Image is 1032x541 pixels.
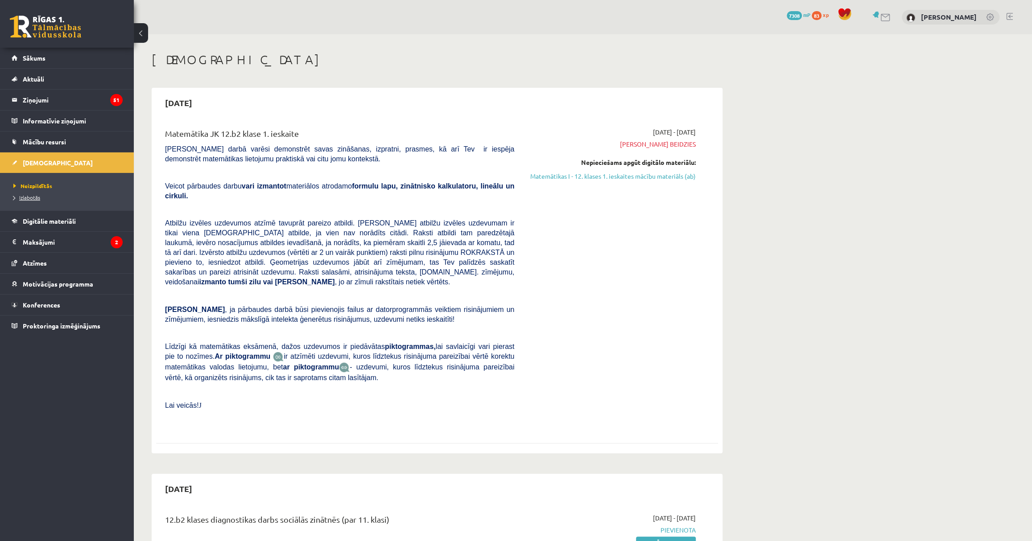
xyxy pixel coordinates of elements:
a: Proktoringa izmēģinājums [12,316,123,336]
legend: Informatīvie ziņojumi [23,111,123,131]
h1: [DEMOGRAPHIC_DATA] [152,52,722,67]
span: Atbilžu izvēles uzdevumos atzīmē tavuprāt pareizo atbildi. [PERSON_NAME] atbilžu izvēles uzdevuma... [165,219,514,286]
a: Informatīvie ziņojumi [12,111,123,131]
span: Veicot pārbaudes darbu materiālos atrodamo [165,182,514,200]
legend: Maksājumi [23,232,123,252]
a: Konferences [12,295,123,315]
span: 7308 [787,11,802,20]
a: Aktuāli [12,69,123,89]
div: Nepieciešams apgūt digitālo materiālu: [528,158,696,167]
span: ir atzīmēti uzdevumi, kuros līdztekus risinājuma pareizībai vērtē korektu matemātikas valodas lie... [165,352,514,371]
h2: [DATE] [156,478,201,499]
span: Aktuāli [23,75,44,83]
b: izmanto [199,278,226,286]
span: [PERSON_NAME] beidzies [528,139,696,149]
a: Maksājumi2 [12,232,123,252]
span: Sākums [23,54,45,62]
span: [PERSON_NAME] [165,306,225,313]
div: Matemātika JK 12.b2 klase 1. ieskaite [165,127,514,144]
span: Konferences [23,301,60,309]
img: wKvN42sLe3LLwAAAABJRU5ErkJggg== [339,362,350,373]
span: 83 [812,11,821,20]
a: Izlabotās [13,193,125,201]
span: Līdzīgi kā matemātikas eksāmenā, dažos uzdevumos ir piedāvātas lai savlaicīgi vari pierast pie to... [165,343,514,360]
a: Atzīmes [12,253,123,273]
span: [PERSON_NAME] darbā varēsi demonstrēt savas zināšanas, izpratni, prasmes, kā arī Tev ir iespēja d... [165,145,514,163]
a: [DEMOGRAPHIC_DATA] [12,152,123,173]
a: Rīgas 1. Tālmācības vidusskola [10,16,81,38]
span: Neizpildītās [13,182,52,189]
b: formulu lapu, zinātnisko kalkulatoru, lineālu un cirkuli. [165,182,514,200]
a: 7308 mP [787,11,810,18]
span: Izlabotās [13,194,40,201]
span: J [199,402,202,409]
a: Ziņojumi51 [12,90,123,110]
span: mP [803,11,810,18]
a: Sākums [12,48,123,68]
div: 12.b2 klases diagnostikas darbs sociālās zinātnēs (par 11. klasi) [165,513,514,530]
a: Matemātikas I - 12. klases 1. ieskaites mācību materiāls (ab) [528,172,696,181]
span: xp [823,11,829,18]
span: Motivācijas programma [23,280,93,288]
b: vari izmantot [242,182,286,190]
img: Tīna Kante [906,13,915,22]
span: [DATE] - [DATE] [653,127,696,137]
a: 83 xp [812,11,833,18]
a: Motivācijas programma [12,274,123,294]
span: Proktoringa izmēģinājums [23,322,100,330]
span: Pievienota [528,525,696,535]
a: Mācību resursi [12,131,123,152]
span: Atzīmes [23,259,47,267]
span: Mācību resursi [23,138,66,146]
b: ar piktogrammu [283,363,339,371]
a: Digitālie materiāli [12,211,123,231]
b: tumši zilu vai [PERSON_NAME] [228,278,334,286]
i: 2 [111,236,123,248]
span: [DEMOGRAPHIC_DATA] [23,159,93,167]
span: [DATE] - [DATE] [653,513,696,523]
span: , ja pārbaudes darbā būsi pievienojis failus ar datorprogrammās veiktiem risinājumiem un zīmējumi... [165,306,514,323]
b: piktogrammas, [385,343,436,350]
b: Ar piktogrammu [215,352,270,360]
img: JfuEzvunn4EvwAAAAASUVORK5CYII= [273,352,284,362]
a: Neizpildītās [13,182,125,190]
span: Lai veicās! [165,402,199,409]
span: Digitālie materiāli [23,217,76,225]
legend: Ziņojumi [23,90,123,110]
a: [PERSON_NAME] [921,12,977,21]
i: 51 [110,94,123,106]
h2: [DATE] [156,92,201,113]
